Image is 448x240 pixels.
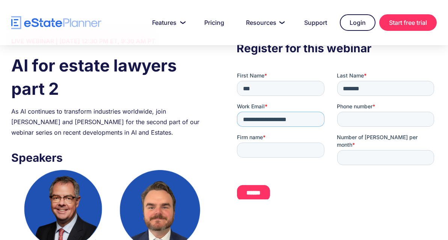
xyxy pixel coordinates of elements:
[340,14,376,31] a: Login
[295,15,336,30] a: Support
[11,16,101,29] a: home
[379,14,437,31] a: Start free trial
[143,15,192,30] a: Features
[11,149,211,166] h3: Speakers
[237,72,437,199] iframe: Form 0
[11,106,211,138] div: As AI continues to transform industries worldwide, join [PERSON_NAME] and [PERSON_NAME] for the s...
[237,15,291,30] a: Resources
[237,39,437,57] h3: Register for this webinar
[11,54,211,100] h1: AI for estate lawyers part 2
[195,15,233,30] a: Pricing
